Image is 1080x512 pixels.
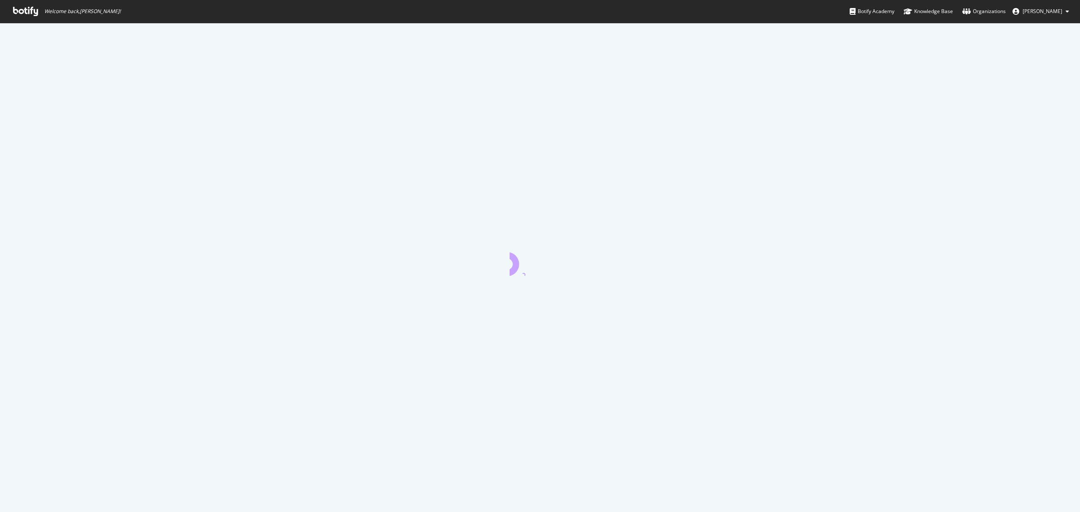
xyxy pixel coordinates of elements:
[850,7,894,16] div: Botify Academy
[44,8,121,15] span: Welcome back, [PERSON_NAME] !
[904,7,953,16] div: Knowledge Base
[1023,8,1062,15] span: Tess Healey
[510,245,570,276] div: animation
[1006,5,1076,18] button: [PERSON_NAME]
[962,7,1006,16] div: Organizations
